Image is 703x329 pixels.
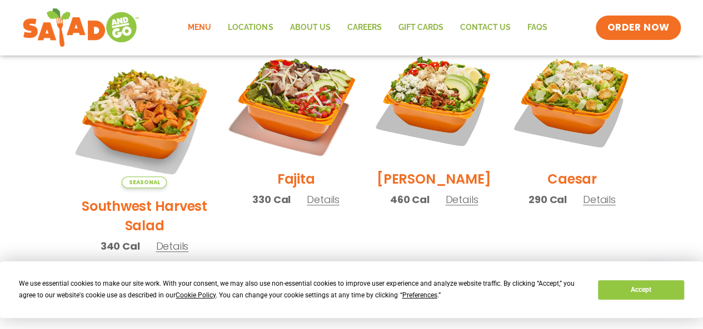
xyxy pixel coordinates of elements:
span: Details [583,193,616,206]
span: 290 Cal [529,192,567,207]
span: ORDER NOW [607,21,669,34]
a: FAQs [518,15,555,41]
a: Careers [338,15,390,41]
span: Preferences [402,291,437,299]
a: Contact Us [451,15,518,41]
span: Details [307,193,340,206]
span: 460 Cal [390,192,430,207]
span: 330 Cal [252,192,291,207]
h2: Southwest Harvest Salad [71,196,219,235]
img: Product photo for Southwest Harvest Salad [71,40,219,188]
img: Product photo for Caesar Salad [511,40,632,161]
h2: Fajita [277,169,315,189]
span: Cookie Policy [176,291,216,299]
span: Details [445,193,478,206]
nav: Menu [180,15,555,41]
button: Accept [598,280,684,300]
span: 340 Cal [101,239,140,254]
a: ORDER NOW [596,16,680,40]
div: We use essential cookies to make our site work. With your consent, we may also use non-essential ... [19,278,585,301]
span: Seasonal [122,176,167,188]
a: About Us [281,15,338,41]
img: new-SAG-logo-768×292 [22,6,139,50]
a: Locations [220,15,281,41]
h2: [PERSON_NAME] [377,169,491,189]
a: Menu [180,15,220,41]
img: Product photo for Cobb Salad [373,40,495,161]
img: Product photo for Fajita Salad [225,29,367,171]
a: GIFT CARDS [390,15,451,41]
span: Details [156,239,188,253]
h2: Caesar [547,169,597,189]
